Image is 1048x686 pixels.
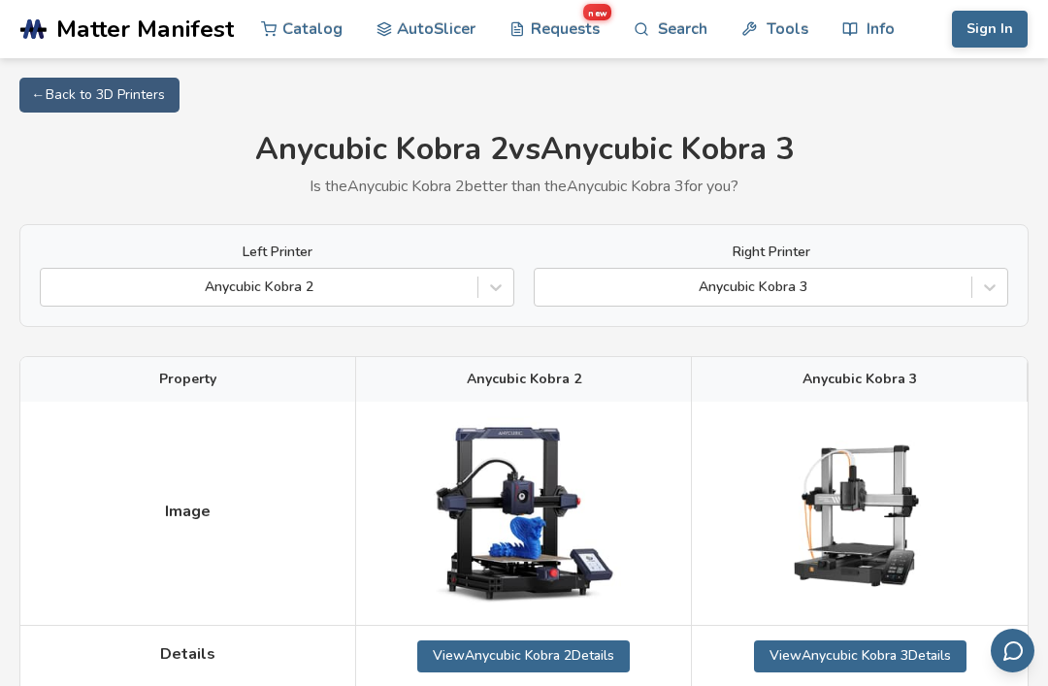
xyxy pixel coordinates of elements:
label: Left Printer [40,245,514,260]
span: Anycubic Kobra 3 [802,372,917,387]
span: Property [159,372,216,387]
img: Anycubic Kobra 3 [763,416,957,610]
input: Anycubic Kobra 3 [544,279,548,295]
span: new [583,4,611,20]
a: ← Back to 3D Printers [19,78,180,113]
p: Is the Anycubic Kobra 2 better than the Anycubic Kobra 3 for you? [19,178,1029,195]
a: ViewAnycubic Kobra 2Details [417,640,630,671]
span: Matter Manifest [56,16,234,43]
a: ViewAnycubic Kobra 3Details [754,640,966,671]
button: Sign In [952,11,1028,48]
span: Image [165,503,211,520]
label: Right Printer [534,245,1008,260]
button: Send feedback via email [991,629,1034,672]
span: Anycubic Kobra 2 [467,372,581,387]
input: Anycubic Kobra 2 [50,279,54,295]
span: Details [160,645,215,663]
img: Anycubic Kobra 2 [427,416,621,610]
h1: Anycubic Kobra 2 vs Anycubic Kobra 3 [19,132,1029,168]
